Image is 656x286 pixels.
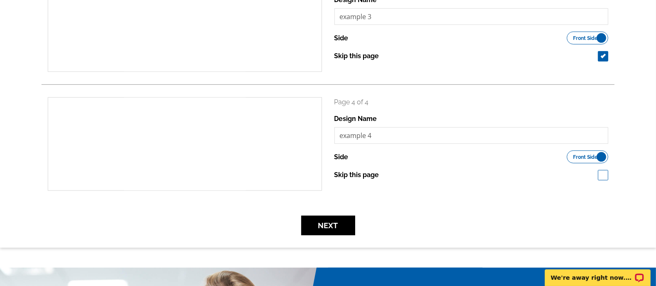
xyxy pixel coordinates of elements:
[334,33,349,43] label: Side
[334,170,379,180] label: Skip this page
[334,97,609,107] p: Page 4 of 4
[301,216,355,235] button: Next
[539,260,656,286] iframe: LiveChat chat widget
[334,8,609,25] input: File Name
[334,51,379,61] label: Skip this page
[573,36,598,40] span: Front Side
[334,114,377,124] label: Design Name
[334,127,609,144] input: File Name
[334,152,349,162] label: Side
[573,155,598,159] span: Front Side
